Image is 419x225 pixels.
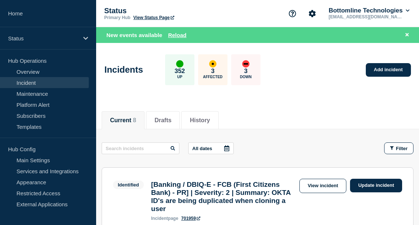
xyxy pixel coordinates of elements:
button: History [190,117,210,124]
a: Update incident [350,179,402,192]
a: View Status Page [133,15,174,20]
button: Filter [384,142,413,154]
button: Account settings [305,6,320,21]
span: Identified [113,181,144,189]
span: 8 [133,117,136,123]
button: Drafts [154,117,171,124]
p: Up [177,75,182,79]
a: Add incident [366,63,411,77]
input: Search incidents [102,142,179,154]
button: Reload [168,32,186,38]
span: incident [151,216,168,221]
button: Bottomline Technologies [327,7,411,14]
div: down [242,60,249,68]
span: Filter [396,146,408,151]
p: Down [240,75,252,79]
span: New events available [106,32,162,38]
p: Primary Hub [104,15,130,20]
a: View incident [299,179,347,193]
h3: [Banking / DBIQ-E - FCB (First Citizens Bank) - PR] | Severity: 2 | Summary: OKTA ID's are being ... [151,181,296,213]
h1: Incidents [105,65,143,75]
button: Support [285,6,300,21]
p: Affected [203,75,222,79]
p: Status [104,7,251,15]
p: 3 [244,68,247,75]
p: 352 [175,68,185,75]
button: All dates [188,142,234,154]
p: Status [8,35,79,41]
p: [EMAIL_ADDRESS][DOMAIN_NAME] [327,14,404,19]
p: page [151,216,178,221]
div: affected [209,60,216,68]
p: All dates [192,146,212,151]
p: 3 [211,68,214,75]
button: Current 8 [110,117,136,124]
div: up [176,60,183,68]
a: 701959 [181,216,200,221]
